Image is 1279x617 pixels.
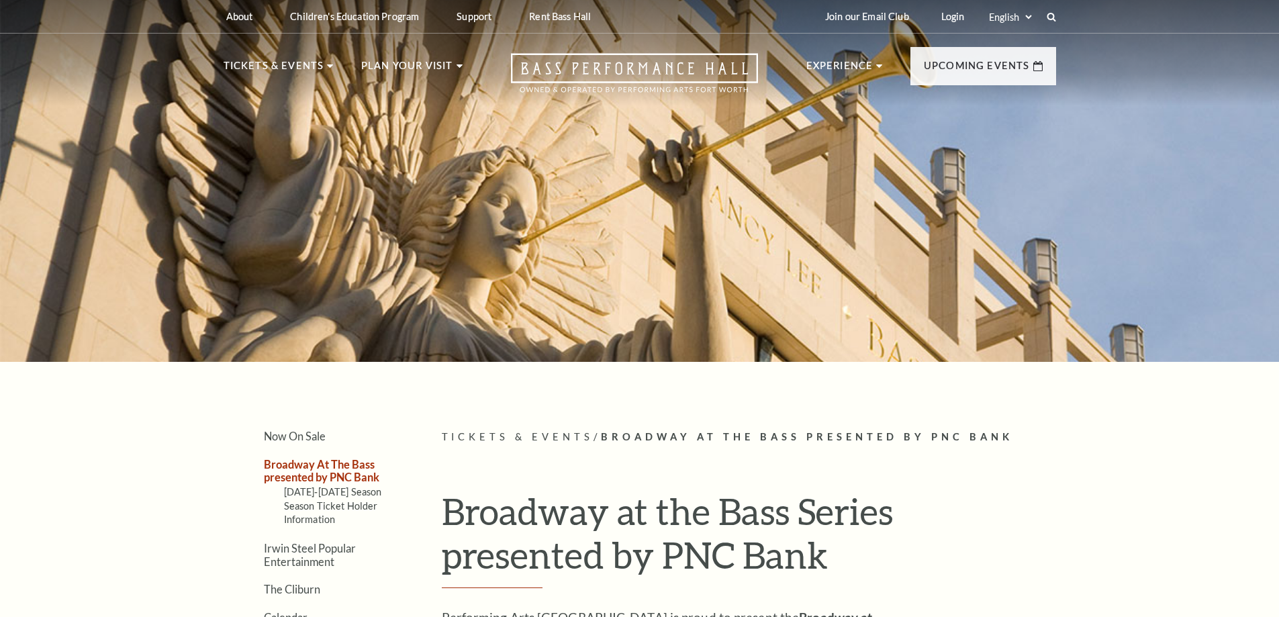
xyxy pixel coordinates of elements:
select: Select: [986,11,1034,23]
p: / [442,429,1056,446]
p: Plan Your Visit [361,58,453,82]
p: Upcoming Events [924,58,1030,82]
p: Support [457,11,491,22]
p: Tickets & Events [224,58,324,82]
a: Season Ticket Holder Information [284,500,378,525]
p: Experience [806,58,873,82]
a: Broadway At The Bass presented by PNC Bank [264,458,379,483]
a: The Cliburn [264,583,320,596]
a: Now On Sale [264,430,326,442]
a: Irwin Steel Popular Entertainment [264,542,356,567]
p: Rent Bass Hall [529,11,591,22]
p: About [226,11,253,22]
a: [DATE]-[DATE] Season [284,486,382,497]
span: Tickets & Events [442,431,594,442]
p: Children's Education Program [290,11,419,22]
h1: Broadway at the Bass Series presented by PNC Bank [442,489,1056,588]
span: Broadway At The Bass presented by PNC Bank [601,431,1013,442]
